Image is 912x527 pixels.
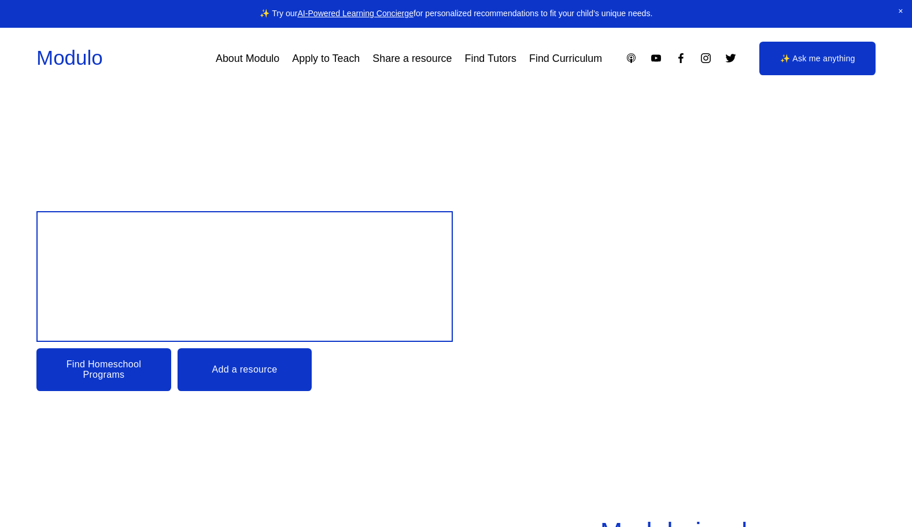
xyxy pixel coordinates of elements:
a: Modulo [36,46,103,69]
a: Find Homeschool Programs [36,348,171,390]
a: AI-Powered Learning Concierge [297,9,413,18]
a: Apply to Teach [292,48,360,69]
a: About Modulo [216,48,279,69]
a: Share a resource [372,48,452,69]
span: Design your child’s Education [50,227,415,326]
a: Instagram [700,52,712,64]
a: Add a resource [178,348,312,390]
a: YouTube [650,52,662,64]
a: ✨ Ask me anything [759,42,876,75]
a: Facebook [675,52,687,64]
a: Twitter [725,52,737,64]
a: Apple Podcasts [625,52,637,64]
a: Find Curriculum [529,48,602,69]
a: Find Tutors [465,48,516,69]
